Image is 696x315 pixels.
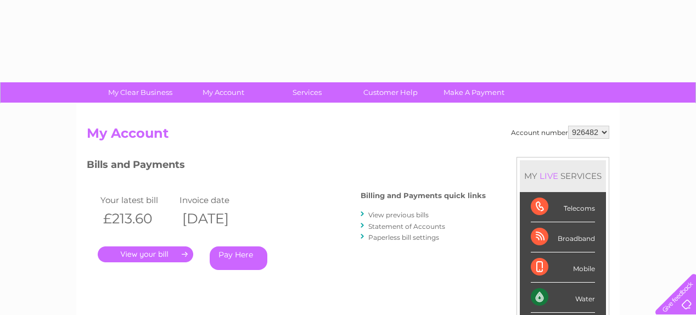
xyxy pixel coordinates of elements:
[537,171,560,181] div: LIVE
[345,82,436,103] a: Customer Help
[368,233,439,241] a: Paperless bill settings
[531,222,595,252] div: Broadband
[520,160,606,192] div: MY SERVICES
[531,252,595,283] div: Mobile
[210,246,267,270] a: Pay Here
[87,126,609,147] h2: My Account
[511,126,609,139] div: Account number
[95,82,186,103] a: My Clear Business
[368,211,429,219] a: View previous bills
[429,82,519,103] a: Make A Payment
[361,192,486,200] h4: Billing and Payments quick links
[531,192,595,222] div: Telecoms
[177,207,256,230] th: [DATE]
[98,193,177,207] td: Your latest bill
[262,82,352,103] a: Services
[531,283,595,313] div: Water
[368,222,445,230] a: Statement of Accounts
[177,193,256,207] td: Invoice date
[98,246,193,262] a: .
[87,157,486,176] h3: Bills and Payments
[98,207,177,230] th: £213.60
[178,82,269,103] a: My Account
